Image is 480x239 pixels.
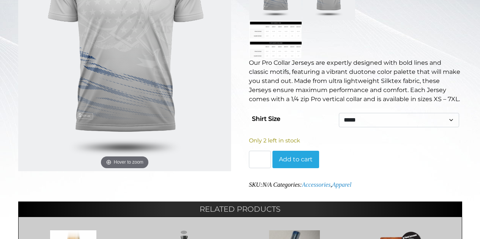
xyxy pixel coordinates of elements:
[249,151,271,168] input: Product quantity
[332,181,351,188] a: Apparel
[262,181,272,188] span: N/A
[249,136,462,145] p: Only 2 left in stock
[302,181,331,188] a: Accessories
[273,181,351,188] span: Categories: ,
[249,58,462,104] p: Our Pro Collar Jerseys are expertly designed with bold lines and classic motifs, featuring a vibr...
[252,113,280,125] label: Shirt Size
[249,181,272,188] span: SKU:
[272,151,319,168] button: Add to cart
[18,202,462,217] h2: Related products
